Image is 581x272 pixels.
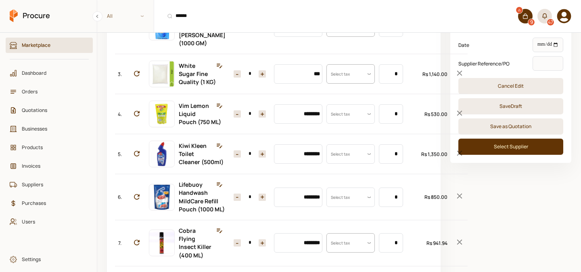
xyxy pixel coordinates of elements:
input: 1 Items [241,110,259,118]
button: 47 [537,9,552,23]
button: Increase item quantity [234,239,241,247]
button: Remove Item [451,145,468,163]
a: Lifebuoy Handwash MildCare Refill Pouch (1000 ML) [179,181,225,213]
button: Decrease item quantity [259,239,266,247]
button: Select Supplier [458,139,563,155]
span: 4. [118,110,122,118]
a: 9 [518,9,533,23]
span: Orders [22,88,82,95]
span: Invoices [22,162,82,170]
span: Products [22,143,82,151]
a: Products [6,140,93,155]
div: 7.Cobra Flying Insect Killer (400 ML)Select taxRs 941.94Remove Item [115,220,468,266]
button: Remove Item [451,105,468,123]
input: 1 Items [241,194,259,201]
div: 5.Kiwi Kleen Toilet Cleaner (500ml)Select taxRs 1,350.00Remove Item [115,134,468,174]
a: Purchases [6,196,93,211]
a: Quotations [6,103,93,118]
span: 5. [118,150,122,158]
button: SaveDraft [458,98,563,114]
span: Quotations [22,106,82,114]
input: 3 Items [241,150,259,158]
button: Remove Item [451,234,468,252]
button: Increase item quantity [234,194,241,201]
div: Rs 850.00 [407,193,447,201]
div: Rs 1,140.00 [407,70,447,78]
a: Kiwi Kleen Toilet Cleaner (500ml) [179,142,224,166]
span: 3. [118,70,122,78]
button: Cancel Edit [458,78,563,94]
button: Edit Note [213,180,226,189]
div: Supplier Reference/PO [455,57,529,71]
a: Dashboard [6,65,93,81]
div: 47 [547,19,554,25]
button: Decrease item quantity [259,70,266,78]
button: Remove Item [451,188,468,206]
a: Invoices [6,158,93,174]
span: Suppliers [22,181,82,188]
button: Increase item quantity [234,70,241,78]
div: 4.Vim Lemon Liquid Pouch (750 ML)Select taxRs 530.00Remove Item [115,94,468,134]
a: White Sugar Fine Quality (1 KG) [179,62,216,86]
a: Settings [6,252,93,267]
a: Orders [6,84,93,99]
a: Procure [10,9,50,23]
div: 3.White Sugar Fine Quality (1 KG)Select taxRs 1,140.00Remove Item [115,54,468,94]
div: 9 [528,19,535,25]
a: Cobra Flying Insect Killer (400 ML) [179,227,211,259]
span: Procure [23,11,50,21]
span: Dashboard [22,69,82,77]
div: Date [455,38,529,52]
button: Increase item quantity [234,150,241,158]
span: Businesses [22,125,82,133]
button: Edit Note [213,141,226,150]
div: Rs 530.00 [407,110,447,118]
a: Suppliers [6,177,93,192]
span: 7. [118,239,121,247]
button: Decrease item quantity [259,110,266,118]
input: 2 Items [241,239,259,247]
input: Products, Businesses, Users, Suppliers, Orders, and Purchases [159,6,513,26]
span: All [97,9,154,23]
span: Marketplace [22,41,82,49]
button: Decrease item quantity [259,194,266,201]
span: 6. [118,193,122,201]
span: Settings [22,255,82,263]
button: Edit Note [213,101,226,110]
div: Rs 1,350.00 [407,150,447,158]
span: All [107,12,113,20]
a: Marketplace [6,38,93,53]
button: Edit Note [213,226,226,235]
div: 6.Lifebuoy Handwash MildCare Refill Pouch (1000 ML)Select taxRs 850.00Remove Item [115,174,468,220]
span: Users [22,218,82,226]
button: Decrease item quantity [259,150,266,158]
button: Edit Note [213,61,226,70]
span: Purchases [22,199,82,207]
button: Increase item quantity [234,110,241,118]
a: Users [6,214,93,230]
button: Remove Item [451,65,468,83]
a: Businesses [6,121,93,137]
input: 6 Items [241,70,259,78]
a: Vim Lemon Liquid Pouch (750 ML) [179,102,221,126]
div: Rs 941.94 [407,239,447,247]
button: Save as Quotation [458,118,563,135]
